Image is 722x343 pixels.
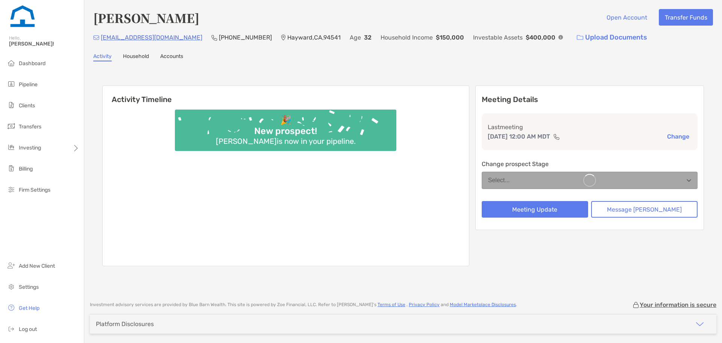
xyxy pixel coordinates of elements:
[19,60,46,67] span: Dashboard
[19,166,33,172] span: Billing
[219,33,272,42] p: [PHONE_NUMBER]
[482,159,698,169] p: Change prospect Stage
[9,41,79,47] span: [PERSON_NAME]!
[7,79,16,88] img: pipeline icon
[591,201,698,218] button: Message [PERSON_NAME]
[473,33,523,42] p: Investable Assets
[436,33,464,42] p: $150,000
[640,301,716,308] p: Your information is secure
[482,95,698,104] p: Meeting Details
[488,132,550,141] p: [DATE] 12:00 AM MDT
[93,35,99,40] img: Email Icon
[93,53,112,61] a: Activity
[482,201,588,218] button: Meeting Update
[526,33,555,42] p: $400,000
[281,35,286,41] img: Location Icon
[7,185,16,194] img: firm-settings icon
[488,122,692,132] p: Last meeting
[93,9,199,26] h4: [PERSON_NAME]
[450,302,516,307] a: Model Marketplace Disclosures
[9,3,36,30] img: Zoe Logo
[287,33,341,42] p: Hayward , CA , 94541
[7,143,16,152] img: investing icon
[19,187,50,193] span: Firm Settings
[7,58,16,67] img: dashboard icon
[19,263,55,269] span: Add New Client
[659,9,713,26] button: Transfer Funds
[7,261,16,270] img: add_new_client icon
[601,9,653,26] button: Open Account
[378,302,405,307] a: Terms of Use
[19,284,39,290] span: Settings
[7,122,16,131] img: transfers icon
[251,126,320,137] div: New prospect!
[213,137,359,146] div: [PERSON_NAME] is now in your pipeline.
[558,35,563,40] img: Info Icon
[19,326,37,332] span: Log out
[90,302,517,308] p: Investment advisory services are provided by Blue Barn Wealth . This site is powered by Zoe Finan...
[572,29,652,46] a: Upload Documents
[211,35,217,41] img: Phone Icon
[409,302,440,307] a: Privacy Policy
[160,53,183,61] a: Accounts
[7,324,16,333] img: logout icon
[19,123,41,130] span: Transfers
[96,320,154,328] div: Platform Disclosures
[19,102,35,109] span: Clients
[19,145,41,151] span: Investing
[381,33,433,42] p: Household Income
[19,81,38,88] span: Pipeline
[123,53,149,61] a: Household
[103,86,469,104] h6: Activity Timeline
[101,33,202,42] p: [EMAIL_ADDRESS][DOMAIN_NAME]
[19,305,39,311] span: Get Help
[277,115,294,126] div: 🎉
[665,133,692,140] button: Change
[7,101,16,110] img: clients icon
[7,303,16,312] img: get-help icon
[350,33,361,42] p: Age
[577,35,583,40] img: button icon
[7,282,16,291] img: settings icon
[7,164,16,173] img: billing icon
[553,134,560,140] img: communication type
[364,33,372,42] p: 32
[695,320,704,329] img: icon arrow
